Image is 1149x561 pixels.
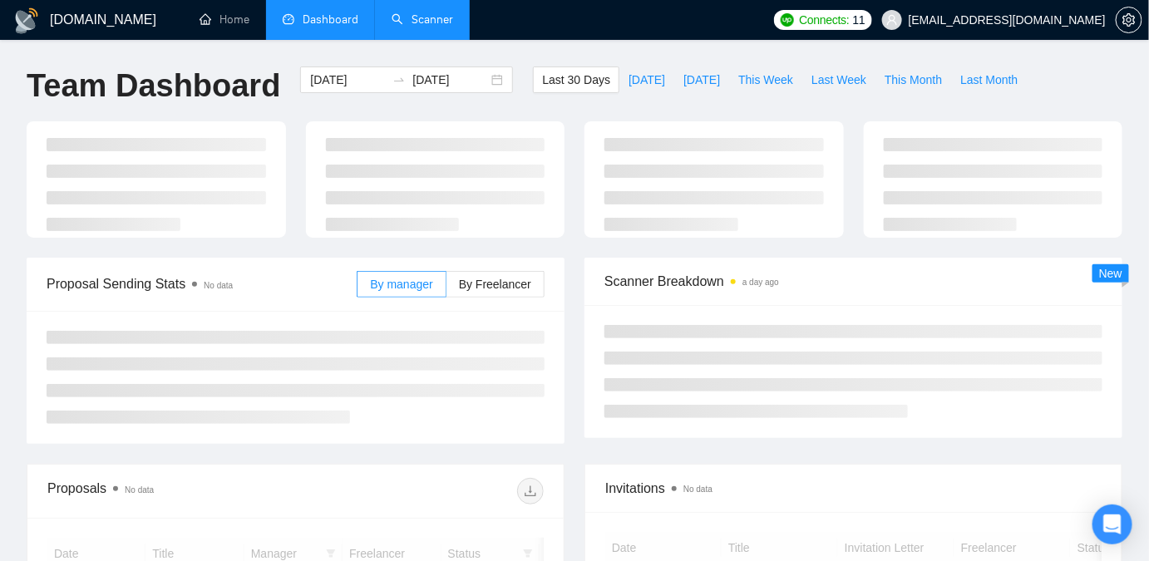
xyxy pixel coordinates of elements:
[738,71,793,89] span: This Week
[960,71,1018,89] span: Last Month
[781,13,794,27] img: upwork-logo.png
[729,66,802,93] button: This Week
[683,485,713,494] span: No data
[412,71,488,89] input: End date
[1099,267,1122,280] span: New
[27,66,280,106] h1: Team Dashboard
[1092,504,1132,544] div: Open Intercom Messenger
[886,14,898,26] span: user
[370,278,432,291] span: By manager
[392,12,453,27] a: searchScanner
[542,71,610,89] span: Last 30 Days
[125,485,154,495] span: No data
[47,478,296,504] div: Proposals
[885,71,942,89] span: This Month
[802,66,875,93] button: Last Week
[47,273,357,294] span: Proposal Sending Stats
[799,11,849,29] span: Connects:
[303,12,358,27] span: Dashboard
[875,66,951,93] button: This Month
[200,12,249,27] a: homeHome
[392,73,406,86] span: to
[811,71,866,89] span: Last Week
[683,71,720,89] span: [DATE]
[674,66,729,93] button: [DATE]
[619,66,674,93] button: [DATE]
[283,13,294,25] span: dashboard
[13,7,40,34] img: logo
[392,73,406,86] span: swap-right
[605,478,1102,499] span: Invitations
[742,278,779,287] time: a day ago
[1117,13,1142,27] span: setting
[604,271,1102,292] span: Scanner Breakdown
[204,281,233,290] span: No data
[310,71,386,89] input: Start date
[629,71,665,89] span: [DATE]
[853,11,865,29] span: 11
[951,66,1027,93] button: Last Month
[459,278,531,291] span: By Freelancer
[533,66,619,93] button: Last 30 Days
[1116,13,1142,27] a: setting
[1116,7,1142,33] button: setting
